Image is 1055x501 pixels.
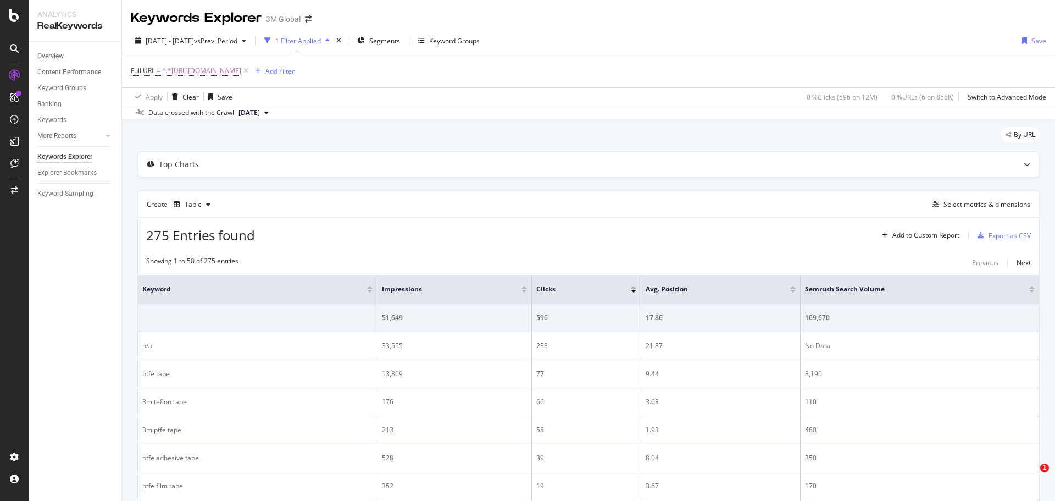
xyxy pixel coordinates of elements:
[146,256,238,269] div: Showing 1 to 50 of 275 entries
[142,397,373,407] div: 3m teflon tape
[37,114,114,126] a: Keywords
[646,284,774,294] span: Avg. Position
[37,98,62,110] div: Ranking
[943,200,1030,209] div: Select metrics & dimensions
[989,231,1031,240] div: Export as CSV
[805,425,1035,435] div: 460
[159,159,199,170] div: Top Charts
[182,92,199,102] div: Clear
[37,188,93,200] div: Keyword Sampling
[536,313,636,323] div: 596
[891,92,954,102] div: 0 % URLs ( 6 on 856K )
[878,227,959,244] button: Add to Custom Report
[353,32,404,49] button: Segments
[536,481,636,491] div: 19
[536,341,636,351] div: 233
[963,88,1046,106] button: Switch to Advanced Mode
[807,92,878,102] div: 0 % Clicks ( 596 on 12M )
[1014,131,1035,138] span: By URL
[1031,36,1046,46] div: Save
[37,114,66,126] div: Keywords
[805,453,1035,463] div: 350
[1017,258,1031,267] div: Next
[204,88,232,106] button: Save
[147,196,215,213] div: Create
[37,167,97,179] div: Explorer Bookmarks
[805,481,1035,491] div: 170
[37,67,101,78] div: Content Performance
[238,108,260,118] span: 2025 Aug. 17th
[536,284,614,294] span: Clicks
[185,201,202,208] div: Table
[142,284,351,294] span: Keyword
[162,63,241,79] span: ^.*[URL][DOMAIN_NAME]
[1018,32,1046,49] button: Save
[146,226,255,244] span: 275 Entries found
[646,313,796,323] div: 17.86
[382,313,527,323] div: 51,649
[168,88,199,106] button: Clear
[805,341,1035,351] div: No Data
[37,151,92,163] div: Keywords Explorer
[805,369,1035,379] div: 8,190
[142,453,373,463] div: ptfe adhesive tape
[218,92,232,102] div: Save
[275,36,321,46] div: 1 Filter Applied
[142,341,373,351] div: n/a
[536,369,636,379] div: 77
[646,453,796,463] div: 8.04
[37,98,114,110] a: Ranking
[646,397,796,407] div: 3.68
[382,369,527,379] div: 13,809
[646,369,796,379] div: 9.44
[157,66,160,75] span: =
[382,397,527,407] div: 176
[131,66,155,75] span: Full URL
[37,67,114,78] a: Content Performance
[142,481,373,491] div: ptfe film tape
[37,167,114,179] a: Explorer Bookmarks
[1017,256,1031,269] button: Next
[131,32,251,49] button: [DATE] - [DATE]vsPrev. Period
[37,9,113,20] div: Analytics
[646,425,796,435] div: 1.93
[266,14,301,25] div: 3M Global
[805,284,1013,294] span: Semrush Search Volume
[37,151,114,163] a: Keywords Explorer
[805,313,1035,323] div: 169,670
[1001,127,1040,142] div: legacy label
[146,92,163,102] div: Apply
[805,397,1035,407] div: 110
[260,32,334,49] button: 1 Filter Applied
[536,425,636,435] div: 58
[37,130,76,142] div: More Reports
[382,481,527,491] div: 352
[305,15,312,23] div: arrow-right-arrow-left
[646,481,796,491] div: 3.67
[414,32,484,49] button: Keyword Groups
[37,51,64,62] div: Overview
[382,341,527,351] div: 33,555
[928,198,1030,211] button: Select metrics & dimensions
[131,9,262,27] div: Keywords Explorer
[536,453,636,463] div: 39
[972,258,998,267] div: Previous
[37,82,86,94] div: Keyword Groups
[146,36,194,46] span: [DATE] - [DATE]
[334,35,343,46] div: times
[972,256,998,269] button: Previous
[37,51,114,62] a: Overview
[148,108,234,118] div: Data crossed with the Crawl
[369,36,400,46] span: Segments
[37,130,103,142] a: More Reports
[382,425,527,435] div: 213
[169,196,215,213] button: Table
[265,67,295,76] div: Add Filter
[251,64,295,78] button: Add Filter
[142,425,373,435] div: 3m ptfe tape
[536,397,636,407] div: 66
[142,369,373,379] div: ptfe tape
[646,341,796,351] div: 21.87
[37,20,113,32] div: RealKeywords
[968,92,1046,102] div: Switch to Advanced Mode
